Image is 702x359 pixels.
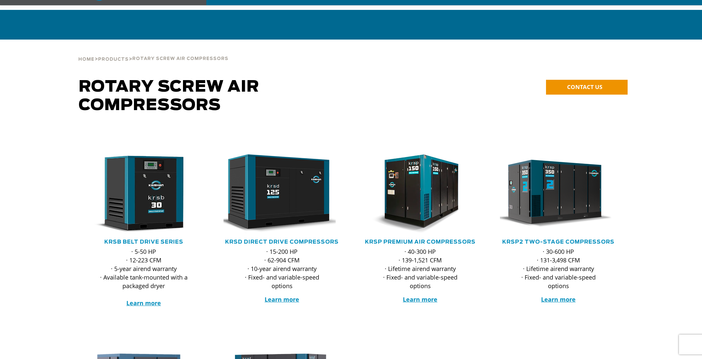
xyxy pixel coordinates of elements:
[500,154,617,233] div: krsp350
[98,57,129,62] span: Products
[495,154,612,233] img: krsp350
[265,295,299,303] a: Learn more
[546,80,628,95] a: CONTACT US
[502,239,614,245] a: KRSP2 Two-Stage Compressors
[79,79,259,113] span: Rotary Screw Air Compressors
[85,154,202,233] div: krsb30
[225,239,339,245] a: KRSD Direct Drive Compressors
[219,154,336,233] img: krsd125
[78,57,94,62] span: Home
[132,57,228,61] span: Rotary Screw Air Compressors
[403,295,437,303] a: Learn more
[365,239,476,245] a: KRSP Premium Air Compressors
[78,40,228,65] div: > >
[104,239,183,245] a: KRSB Belt Drive Series
[223,154,341,233] div: krsd125
[357,154,474,233] img: krsp150
[98,56,129,62] a: Products
[98,247,189,307] p: · 5-50 HP · 12-223 CFM · 5-year airend warranty · Available tank-mounted with a packaged dryer
[237,247,327,290] p: · 15-200 HP · 62-904 CFM · 10-year airend warranty · Fixed- and variable-speed options
[78,56,94,62] a: Home
[541,295,576,303] a: Learn more
[362,154,479,233] div: krsp150
[80,154,197,233] img: krsb30
[126,299,161,307] a: Learn more
[567,83,602,91] span: CONTACT US
[513,247,604,290] p: · 30-600 HP · 131-3,498 CFM · Lifetime airend warranty · Fixed- and variable-speed options
[375,247,466,290] p: · 40-300 HP · 139-1,521 CFM · Lifetime airend warranty · Fixed- and variable-speed options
